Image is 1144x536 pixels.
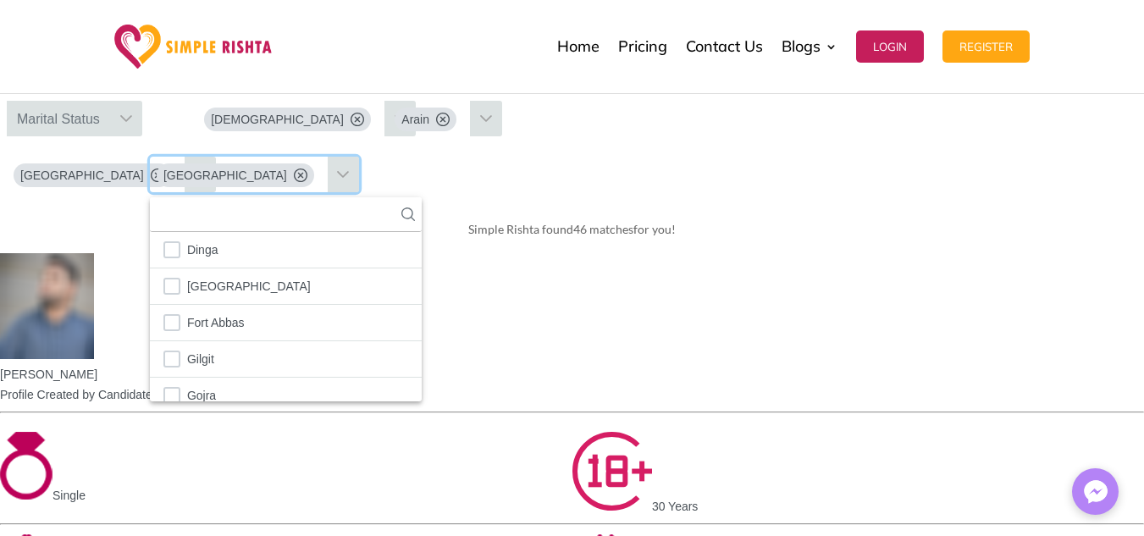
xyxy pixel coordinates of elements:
span: 46 matches [573,222,633,236]
li: Fort Abbas [150,305,422,341]
span: Arain [401,111,429,128]
a: Blogs [782,4,837,89]
a: Pricing [618,4,667,89]
span: [DEMOGRAPHIC_DATA] [211,111,344,128]
button: Login [856,30,924,63]
span: Dinga [187,239,218,261]
span: [GEOGRAPHIC_DATA] [187,275,311,297]
a: Home [557,4,600,89]
a: Register [942,4,1030,89]
span: Gilgit [187,348,214,370]
li: Gilgit [150,341,422,378]
a: Contact Us [686,4,763,89]
span: [GEOGRAPHIC_DATA] [20,167,144,184]
span: 30 Years [652,500,699,513]
li: Dinga [150,232,422,268]
span: Gojra [187,384,216,406]
span: [GEOGRAPHIC_DATA] [163,167,287,184]
button: Register [942,30,1030,63]
a: Login [856,4,924,89]
li: Gojra [150,378,422,414]
div: Marital Status [7,101,110,136]
span: Fort Abbas [187,312,245,334]
span: Simple Rishta found for you! [468,222,676,236]
li: Faisalabad [150,268,422,305]
img: Messenger [1079,475,1113,509]
span: Single [53,489,86,502]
